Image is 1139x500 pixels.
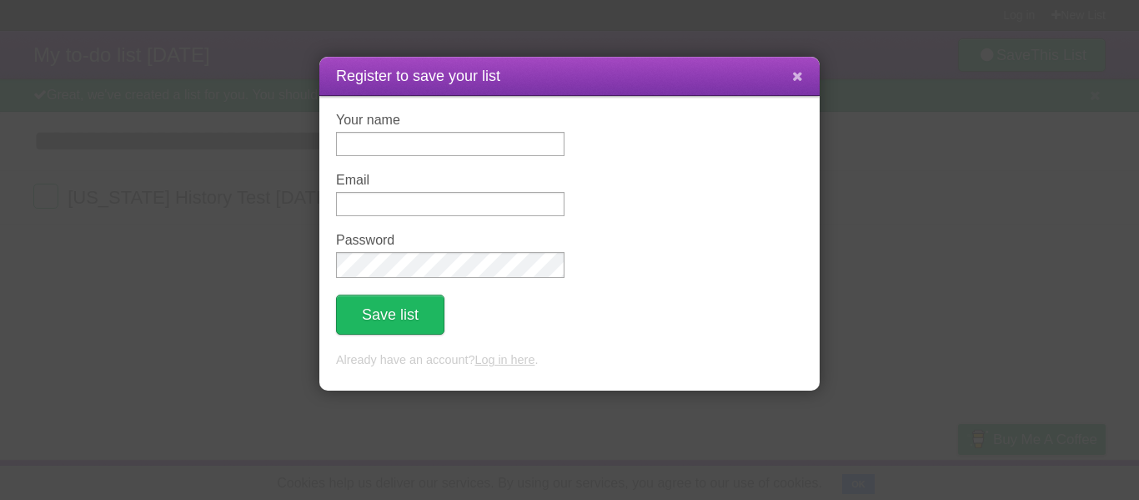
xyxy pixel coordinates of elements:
[336,65,803,88] h1: Register to save your list
[474,353,534,366] a: Log in here
[336,295,444,335] button: Save list
[336,113,564,128] label: Your name
[336,173,564,188] label: Email
[336,233,564,248] label: Password
[336,351,803,370] p: Already have an account? .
